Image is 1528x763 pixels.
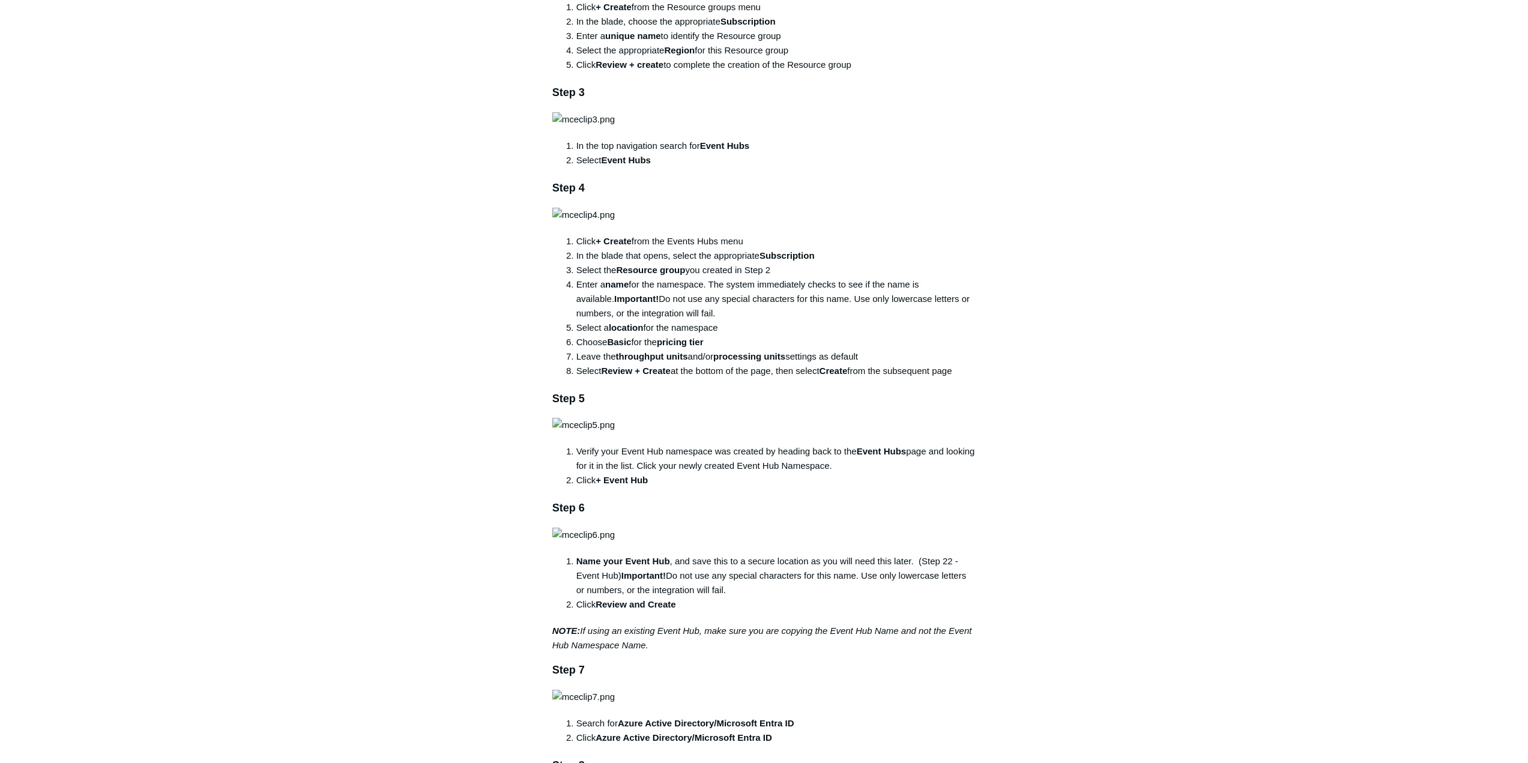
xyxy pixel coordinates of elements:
[576,473,976,487] li: Click
[759,250,815,261] strong: Subscription
[820,366,848,376] strong: Create
[857,446,907,456] strong: Event Hubs
[576,597,976,612] li: Click
[552,418,615,432] img: mceclip5.png
[552,690,615,704] img: mceclip7.png
[576,153,976,167] li: Select
[552,112,615,127] img: mceclip3.png
[576,716,976,731] li: Search for
[576,556,601,566] strong: Name
[576,731,976,745] li: Click
[664,45,695,55] strong: Region
[607,337,631,347] strong: Basic
[601,366,670,376] strong: Review + Create
[621,570,666,581] strong: Important!
[552,662,976,679] h3: Step 7
[552,626,581,636] strong: NOTE:
[576,554,976,597] li: , and save this to a secure location as you will need this later. (Step 22 - Event Hub) Do not us...
[720,16,776,26] strong: Subscription
[552,499,976,517] h3: Step 6
[601,155,651,165] strong: Event Hubs
[614,294,659,304] strong: Important!
[596,236,632,246] strong: + Create
[576,364,976,378] li: Select at the bottom of the page, then select from the subsequent page
[576,234,976,249] li: Click from the Events Hubs menu
[713,351,785,361] strong: processing units
[605,279,629,289] strong: name
[596,732,772,743] strong: Azure Active Directory/Microsoft Entra ID
[657,337,704,347] strong: pricing tier
[576,29,976,43] li: Enter a to identify the Resource group
[700,140,750,151] strong: Event Hubs
[552,84,976,101] h3: Step 3
[552,626,972,650] em: If using an existing Event Hub, make sure you are copying the Event Hub Name and not the Event Hu...
[576,139,976,153] li: In the top navigation search for
[576,277,976,321] li: Enter a for the namespace. The system immediately checks to see if the name is available. Do not ...
[576,444,976,473] li: Verify your Event Hub namespace was created by heading back to the page and looking for it in the...
[576,249,976,263] li: In the blade that opens, select the appropriate
[576,335,976,349] li: Choose for the
[616,265,685,275] strong: Resource group
[576,321,976,335] li: Select a for the namespace
[596,59,663,70] strong: Review + create
[552,390,976,408] h3: Step 5
[596,475,648,485] strong: + Event Hub
[576,14,976,29] li: In the blade, choose the appropriate
[596,599,675,609] strong: Review and Create
[605,31,661,41] strong: unique name
[552,208,615,222] img: mceclip4.png
[576,43,976,58] li: Select the appropriate for this Resource group
[618,718,794,728] strong: Azure Active Directory/Microsoft Entra ID
[552,528,615,542] img: mceclip6.png
[552,179,976,197] h3: Step 4
[609,322,644,333] strong: location
[596,2,632,12] strong: + Create
[576,263,976,277] li: Select the you created in Step 2
[576,58,976,72] li: Click to complete the creation of the Resource group
[603,556,670,566] strong: your Event Hub
[576,349,976,364] li: Leave the and/or settings as default
[616,351,688,361] strong: throughput units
